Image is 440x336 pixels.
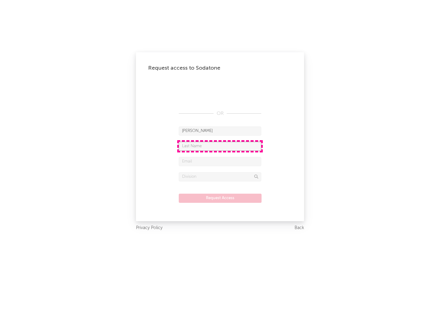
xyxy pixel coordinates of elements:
div: Request access to Sodatone [148,64,292,72]
input: Division [179,172,261,181]
input: Email [179,157,261,166]
a: Back [295,224,304,232]
button: Request Access [179,194,262,203]
div: OR [179,110,261,117]
input: First Name [179,126,261,136]
input: Last Name [179,142,261,151]
a: Privacy Policy [136,224,163,232]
